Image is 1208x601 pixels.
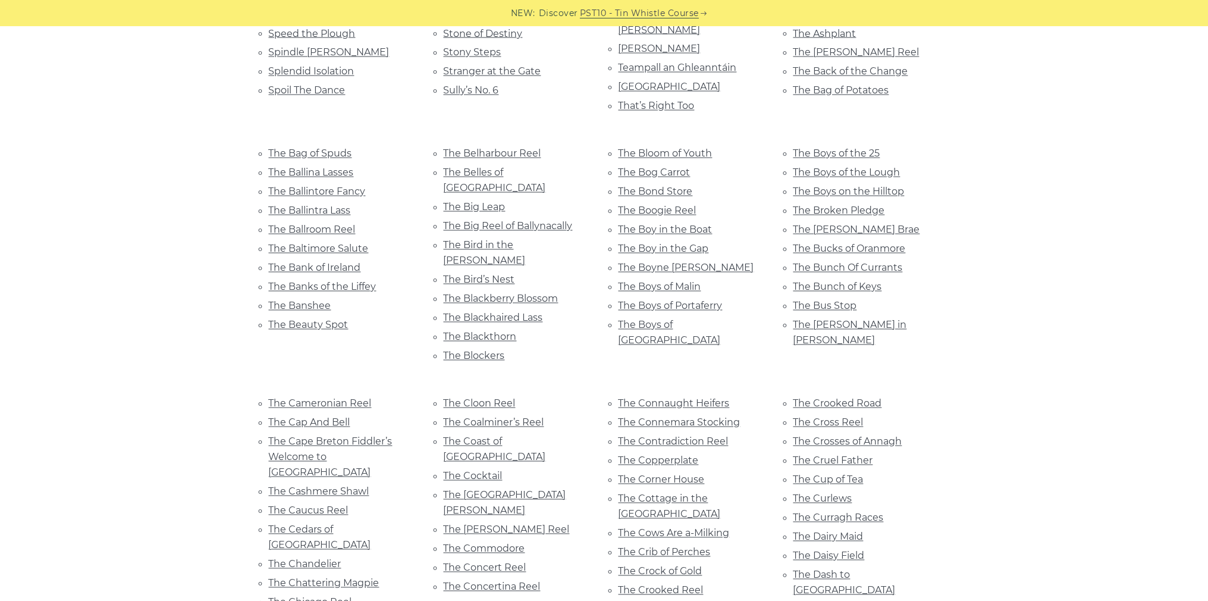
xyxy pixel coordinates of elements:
a: The [PERSON_NAME] Reel [793,47,920,58]
a: The Caucus Reel [269,505,349,517]
a: The Bag of Potatoes [793,85,889,96]
a: The Bloom of Youth [619,148,713,159]
a: Stone of Destiny [444,28,523,39]
a: The Coalminer’s Reel [444,417,544,428]
a: The Beauty Spot [269,320,349,331]
a: The [PERSON_NAME] Brae [793,224,920,236]
a: The Cottage in the [GEOGRAPHIC_DATA] [619,493,721,520]
a: The Crooked Road [793,398,882,409]
a: The Banks of the Liffey [269,281,376,293]
a: The Curragh Races [793,512,884,524]
a: The Concert Reel [444,562,526,574]
a: The Ashplant [793,28,856,39]
a: The Crib of Perches [619,547,711,558]
a: The Big Leap [444,202,506,213]
a: [GEOGRAPHIC_DATA] [619,82,721,93]
a: The Cedars of [GEOGRAPHIC_DATA] [269,524,371,551]
a: The Bunch of Keys [793,281,882,293]
a: The Big Reel of Ballynacally [444,221,573,232]
a: The Ballintra Lass [269,205,351,217]
a: The Cruel Father [793,455,873,467]
a: The Bird’s Nest [444,274,515,286]
a: The Boys of Portaferry [619,300,723,312]
a: The Ballroom Reel [269,224,356,236]
span: Discover [539,7,578,20]
a: The Blackberry Blossom [444,293,558,305]
a: The Coast of [GEOGRAPHIC_DATA] [444,436,546,463]
a: The Connemara Stocking [619,417,741,428]
a: The Blockers [444,350,505,362]
a: The Crock of Gold [619,566,702,577]
a: The Boys of the 25 [793,148,880,159]
a: The Bank of Ireland [269,262,361,274]
a: The Cloon Reel [444,398,516,409]
a: The Boys of the Lough [793,167,900,179]
a: The Bunch Of Currants [793,262,903,274]
a: The Connaught Heifers [619,398,730,409]
a: Spindle [PERSON_NAME] [269,47,390,58]
a: The Blackthorn [444,331,517,343]
a: The Boyne [PERSON_NAME] [619,262,754,274]
a: The Copperplate [619,455,699,467]
a: The Dash to [GEOGRAPHIC_DATA] [793,569,896,596]
a: The Chattering Magpie [269,578,379,589]
a: The Contradiction Reel [619,436,729,447]
a: Splendid Isolation [269,66,354,77]
a: PST10 - Tin Whistle Course [580,7,699,20]
a: The Commodore [444,543,525,555]
a: The Blackhaired Lass [444,312,543,324]
a: The Broken Pledge [793,205,885,217]
a: The Dairy Maid [793,531,864,543]
a: Stranger at the Gate [444,66,541,77]
a: The Boys of [GEOGRAPHIC_DATA] [619,320,721,346]
a: The Boogie Reel [619,205,696,217]
a: The Boys of Malin [619,281,701,293]
a: Spoil The Dance [269,85,346,96]
a: The Corner House [619,474,705,486]
a: The Baltimore Salute [269,243,369,255]
a: The Bog Carrot [619,167,691,179]
a: The Cape Breton Fiddler’s Welcome to [GEOGRAPHIC_DATA] [269,436,393,478]
a: The Boy in the Boat [619,224,713,236]
span: NEW: [511,7,535,20]
a: The Cameronian Reel [269,398,372,409]
a: The Bus Stop [793,300,857,312]
a: The Daisy Field [793,550,865,562]
a: The Cup of Tea [793,474,864,486]
a: The Banshee [269,300,331,312]
a: The Back of the Change [793,66,908,77]
a: The Bird in the [PERSON_NAME] [444,240,526,267]
a: The Cows Are a-Milking [619,528,730,539]
a: [PERSON_NAME] [619,43,701,55]
a: The Crooked Reel [619,585,704,596]
a: The Boy in the Gap [619,243,709,255]
a: That’s Right Too [619,101,695,112]
a: The Ballintore Fancy [269,186,366,198]
a: Speed the Plough [269,28,356,39]
a: The Concertina Reel [444,581,541,593]
a: The Cashmere Shawl [269,486,369,497]
a: The Ballina Lasses [269,167,354,179]
a: Stony Steps [444,47,501,58]
a: The Crosses of Annagh [793,436,902,447]
a: Sully’s No. 6 [444,85,499,96]
a: The Cap And Bell [269,417,350,428]
a: The Curlews [793,493,852,505]
a: The Boys on the Hilltop [793,186,905,198]
a: The Chandelier [269,559,341,570]
a: The Cross Reel [793,417,864,428]
a: The [GEOGRAPHIC_DATA][PERSON_NAME] [444,490,566,517]
a: Teampall an Ghleanntáin [619,62,737,74]
a: The Belles of [GEOGRAPHIC_DATA] [444,167,546,194]
a: The Bucks of Oranmore [793,243,906,255]
a: The Belharbour Reel [444,148,541,159]
a: The Bond Store [619,186,693,198]
a: The [PERSON_NAME] Reel [444,524,570,536]
a: The [PERSON_NAME] in [PERSON_NAME] [793,320,907,346]
a: The Cocktail [444,471,503,482]
a: The Bag of Spuds [269,148,352,159]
